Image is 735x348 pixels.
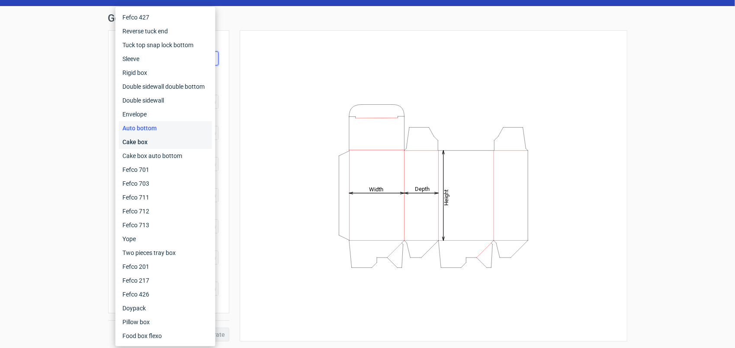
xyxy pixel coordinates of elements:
[119,163,212,177] div: Fefco 701
[119,10,212,24] div: Fefco 427
[119,177,212,190] div: Fefco 703
[119,315,212,329] div: Pillow box
[119,121,212,135] div: Auto bottom
[119,301,212,315] div: Doypack
[119,287,212,301] div: Fefco 426
[443,189,449,205] tspan: Height
[119,329,212,343] div: Food box flexo
[119,149,212,163] div: Cake box auto bottom
[119,80,212,93] div: Double sidewall double bottom
[119,135,212,149] div: Cake box
[119,190,212,204] div: Fefco 711
[119,38,212,52] div: Tuck top snap lock bottom
[119,232,212,246] div: Yope
[119,93,212,107] div: Double sidewall
[119,24,212,38] div: Reverse tuck end
[119,66,212,80] div: Rigid box
[119,260,212,274] div: Fefco 201
[119,246,212,260] div: Two pieces tray box
[119,204,212,218] div: Fefco 712
[414,186,429,192] tspan: Depth
[369,186,383,192] tspan: Width
[119,274,212,287] div: Fefco 217
[119,52,212,66] div: Sleeve
[119,107,212,121] div: Envelope
[108,13,627,23] h1: Generate new dieline
[119,218,212,232] div: Fefco 713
